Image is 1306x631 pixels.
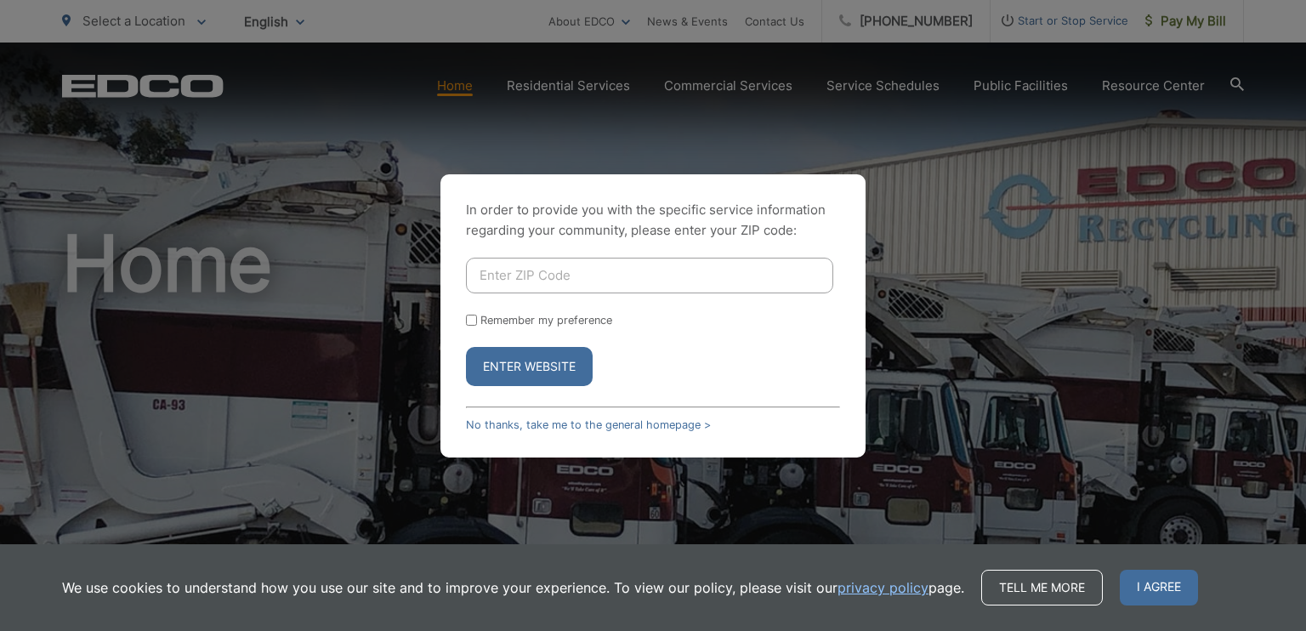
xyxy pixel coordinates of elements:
input: Enter ZIP Code [466,258,833,293]
a: privacy policy [838,577,928,598]
button: Enter Website [466,347,593,386]
a: Tell me more [981,570,1103,605]
a: No thanks, take me to the general homepage > [466,418,711,431]
p: We use cookies to understand how you use our site and to improve your experience. To view our pol... [62,577,964,598]
span: I agree [1120,570,1198,605]
label: Remember my preference [480,314,612,327]
p: In order to provide you with the specific service information regarding your community, please en... [466,200,840,241]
